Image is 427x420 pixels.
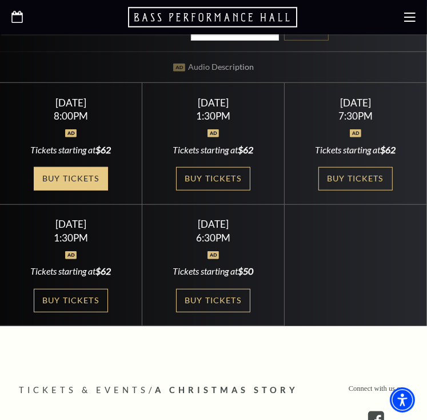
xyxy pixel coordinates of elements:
[238,144,254,155] span: $62
[19,383,408,398] p: /
[390,387,415,413] div: Accessibility Menu
[156,265,271,278] div: Tickets starting at
[176,167,250,191] a: Buy Tickets
[176,289,250,312] a: Buy Tickets
[298,97,413,109] div: [DATE]
[156,218,271,230] div: [DATE]
[14,111,129,121] div: 8:00PM
[349,383,404,394] p: Connect with us on
[11,11,23,24] a: Open this option
[14,97,129,109] div: [DATE]
[96,266,111,276] span: $62
[155,385,298,395] span: A Christmas Story
[14,265,129,278] div: Tickets starting at
[156,111,271,121] div: 1:30PM
[381,144,396,155] span: $62
[14,218,129,230] div: [DATE]
[34,289,108,312] a: Buy Tickets
[19,385,149,395] span: Tickets & Events
[156,97,271,109] div: [DATE]
[298,111,413,121] div: 7:30PM
[318,167,393,191] a: Buy Tickets
[156,144,271,156] div: Tickets starting at
[14,233,129,243] div: 1:30PM
[238,266,254,276] span: $50
[34,167,108,191] a: Buy Tickets
[156,233,271,243] div: 6:30PM
[14,144,129,156] div: Tickets starting at
[96,144,111,155] span: $62
[298,144,413,156] div: Tickets starting at
[128,6,300,29] a: Open this option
